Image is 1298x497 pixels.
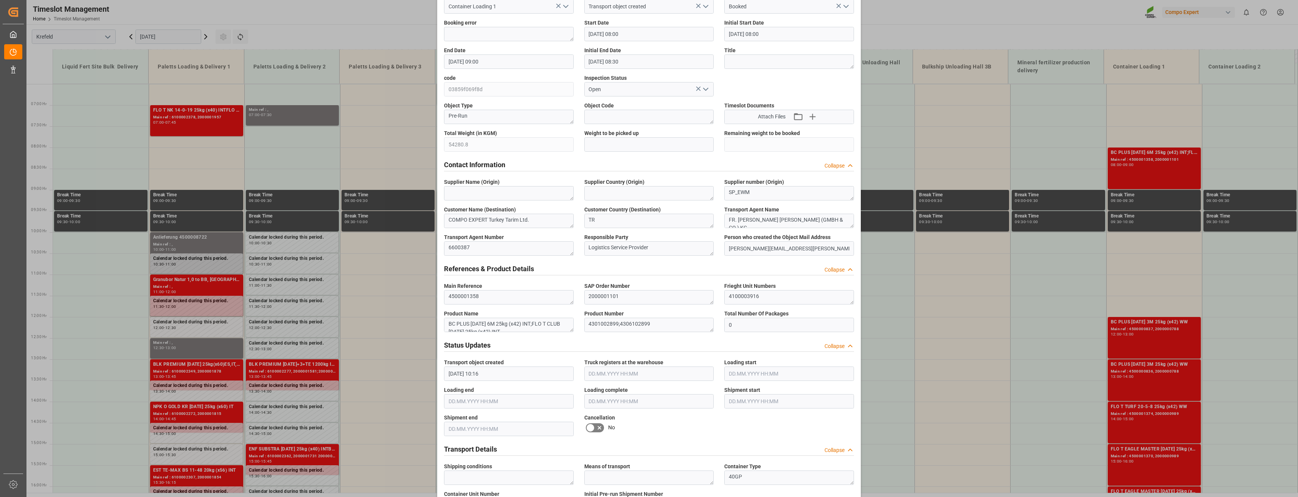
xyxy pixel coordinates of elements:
span: Cancellation [584,414,615,422]
textarea: FR. [PERSON_NAME] [PERSON_NAME] (GMBH & CO.) KG [724,214,854,228]
span: Transport Agent Number [444,233,504,241]
button: open menu [840,1,851,12]
span: Customer Country (Destination) [584,206,661,214]
span: Supplier Name (Origin) [444,178,500,186]
textarea: BC PLUS [DATE] 6M 25kg (x42) INT;FLO T CLUB [DATE] 25kg (x42) INT [444,318,574,332]
span: Loading start [724,359,756,367]
span: Responsible Party [584,233,628,241]
span: Attach Files [758,113,786,121]
input: DD.MM.YYYY HH:MM [444,367,574,381]
input: DD.MM.YYYY HH:MM [584,27,714,41]
input: DD.MM.YYYY HH:MM [444,54,574,69]
span: Shipping conditions [444,463,492,471]
input: DD.MM.YYYY HH:MM [444,394,574,408]
span: No [608,424,615,432]
span: Timeslot Documents [724,102,774,110]
span: Frieght Unit Numbers [724,282,776,290]
span: Initial End Date [584,47,621,54]
input: DD.MM.YYYY HH:MM [584,394,714,408]
textarea: 4500001358 [444,290,574,304]
span: Inspection Status [584,74,627,82]
span: Start Date [584,19,609,27]
textarea: 2000001101 [584,290,714,304]
h2: References & Product Details [444,264,534,274]
span: Remaining weight to be booked [724,129,800,137]
span: SAP Order Number [584,282,630,290]
h2: Transport Details [444,444,497,454]
span: Supplier Country (Origin) [584,178,644,186]
span: Main Reference [444,282,482,290]
span: Supplier number (Origin) [724,178,784,186]
textarea: 4301002899;4306102899 [584,318,714,332]
button: open menu [559,1,571,12]
button: open menu [700,84,711,95]
span: Container Type [724,463,761,471]
span: Person who created the Object Mail Address [724,233,831,241]
span: Weight to be picked up [584,129,639,137]
input: DD.MM.YYYY HH:MM [724,394,854,408]
button: open menu [700,1,711,12]
textarea: SP_EWM [724,186,854,200]
div: Collapse [824,266,845,274]
span: Truck registers at the warehouse [584,359,663,367]
div: Collapse [824,162,845,170]
span: End Date [444,47,466,54]
span: Product Number [584,310,624,318]
textarea: 4100003916 [724,290,854,304]
span: Initial Start Date [724,19,764,27]
span: Transport Agent Name [724,206,779,214]
h2: Contact Information [444,160,505,170]
textarea: TR [584,214,714,228]
span: Loading complete [584,386,628,394]
textarea: COMPO EXPERT Turkey Tarim Ltd. [444,214,574,228]
h2: Status Updates [444,340,491,350]
span: Customer Name (Destination) [444,206,516,214]
input: DD.MM.YYYY HH:MM [584,54,714,69]
span: Title [724,47,736,54]
span: Transport object created [444,359,504,367]
span: Total Weight (in KGM) [444,129,497,137]
span: Object Code [584,102,614,110]
span: Object Type [444,102,473,110]
span: code [444,74,456,82]
input: DD.MM.YYYY HH:MM [724,27,854,41]
span: Loading end [444,386,474,394]
span: Shipment end [444,414,478,422]
textarea: Pre-Run [444,110,574,124]
textarea: 40GP [724,471,854,485]
div: Collapse [824,342,845,350]
textarea: 6600387 [444,241,574,256]
input: DD.MM.YYYY HH:MM [584,367,714,381]
input: DD.MM.YYYY HH:MM [724,367,854,381]
span: Total Number Of Packages [724,310,789,318]
span: Means of transport [584,463,630,471]
span: Shipment start [724,386,760,394]
span: Booking error [444,19,477,27]
div: Collapse [824,446,845,454]
textarea: Logistics Service Provider [584,241,714,256]
span: Product Name [444,310,478,318]
input: DD.MM.YYYY HH:MM [444,422,574,436]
